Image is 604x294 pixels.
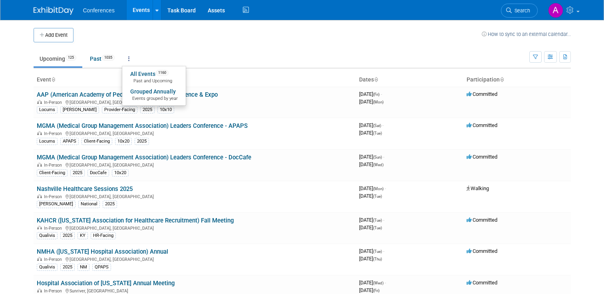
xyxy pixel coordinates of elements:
[359,122,383,128] span: [DATE]
[467,91,497,97] span: Committed
[103,201,117,208] div: 2025
[87,169,109,177] div: DocCafe
[501,4,538,18] a: Search
[359,91,382,97] span: [DATE]
[467,122,497,128] span: Committed
[122,86,186,103] a: Grouped AnnuallyEvents grouped by year
[37,154,251,161] a: MGMA (Medical Group Management Association) Leaders Conference - DocCafe
[44,257,64,262] span: In-Person
[102,55,115,61] span: 1035
[467,154,497,160] span: Committed
[83,7,115,14] span: Conferences
[37,224,353,231] div: [GEOGRAPHIC_DATA], [GEOGRAPHIC_DATA]
[37,169,68,177] div: Client-Facing
[37,217,234,224] a: KAHCR ([US_STATE] Association for Healthcare Recruitment) Fall Meeting
[44,100,64,105] span: In-Person
[385,280,386,286] span: -
[373,218,382,222] span: (Tue)
[135,138,149,145] div: 2025
[37,257,42,261] img: In-Person Event
[91,232,116,239] div: HR-Facing
[44,131,64,136] span: In-Person
[359,224,382,230] span: [DATE]
[37,161,353,168] div: [GEOGRAPHIC_DATA], [GEOGRAPHIC_DATA]
[37,193,353,199] div: [GEOGRAPHIC_DATA], [GEOGRAPHIC_DATA]
[463,73,571,87] th: Participation
[37,264,58,271] div: Qualivis
[130,95,178,102] span: Events grouped by year
[37,248,168,255] a: NMHA ([US_STATE] Hospital Association) Annual
[373,100,383,104] span: (Mon)
[383,154,384,160] span: -
[373,288,379,293] span: (Fri)
[37,287,353,294] div: Sunriver, [GEOGRAPHIC_DATA]
[467,185,489,191] span: Walking
[37,232,58,239] div: Qualivis
[373,187,383,191] span: (Mon)
[383,217,384,223] span: -
[37,256,353,262] div: [GEOGRAPHIC_DATA], [GEOGRAPHIC_DATA]
[37,130,353,136] div: [GEOGRAPHIC_DATA], [GEOGRAPHIC_DATA]
[122,68,186,86] a: All Events1160 Past and Upcoming
[140,106,155,113] div: 2025
[373,194,382,199] span: (Tue)
[359,280,386,286] span: [DATE]
[359,193,382,199] span: [DATE]
[37,226,42,230] img: In-Person Event
[34,7,74,15] img: ExhibitDay
[34,28,74,42] button: Add Event
[37,194,42,198] img: In-Person Event
[359,217,384,223] span: [DATE]
[115,138,132,145] div: 10x20
[37,91,218,98] a: AAP (American Academy of Pediatrics) National Conference & Expo
[359,154,384,160] span: [DATE]
[500,76,504,83] a: Sort by Participation Type
[34,51,82,66] a: Upcoming125
[382,122,383,128] span: -
[374,76,378,83] a: Sort by Start Date
[373,123,381,128] span: (Sat)
[156,70,169,76] span: 1160
[467,248,497,254] span: Committed
[37,122,248,129] a: MGMA (Medical Group Management Association) Leaders Conference - APAPS
[359,130,382,136] span: [DATE]
[373,249,382,254] span: (Tue)
[130,78,178,84] span: Past and Upcoming
[157,106,174,113] div: 10x10
[512,8,530,14] span: Search
[37,100,42,104] img: In-Person Event
[467,217,497,223] span: Committed
[359,185,386,191] span: [DATE]
[37,131,42,135] img: In-Person Event
[78,201,100,208] div: National
[60,232,75,239] div: 2025
[467,280,497,286] span: Committed
[373,226,382,230] span: (Tue)
[359,248,384,254] span: [DATE]
[112,169,129,177] div: 10x20
[44,288,64,294] span: In-Person
[548,3,563,18] img: Alexa Wennerholm
[66,55,76,61] span: 125
[482,31,571,37] a: How to sync to an external calendar...
[373,155,382,159] span: (Sun)
[102,106,137,113] div: Provider-Facing
[385,185,386,191] span: -
[37,106,58,113] div: Locums
[359,99,383,105] span: [DATE]
[37,288,42,292] img: In-Person Event
[34,73,356,87] th: Event
[37,201,75,208] div: [PERSON_NAME]
[383,248,384,254] span: -
[373,131,382,135] span: (Tue)
[92,264,111,271] div: QPAPS
[37,280,175,287] a: Hospital Association of [US_STATE] Annual Meeting
[381,91,382,97] span: -
[373,281,383,285] span: (Wed)
[37,99,353,105] div: [GEOGRAPHIC_DATA], [GEOGRAPHIC_DATA]
[77,264,89,271] div: NM
[359,287,379,293] span: [DATE]
[77,232,88,239] div: KY
[359,256,382,262] span: [DATE]
[37,185,133,193] a: Nashville Healthcare Sessions 2025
